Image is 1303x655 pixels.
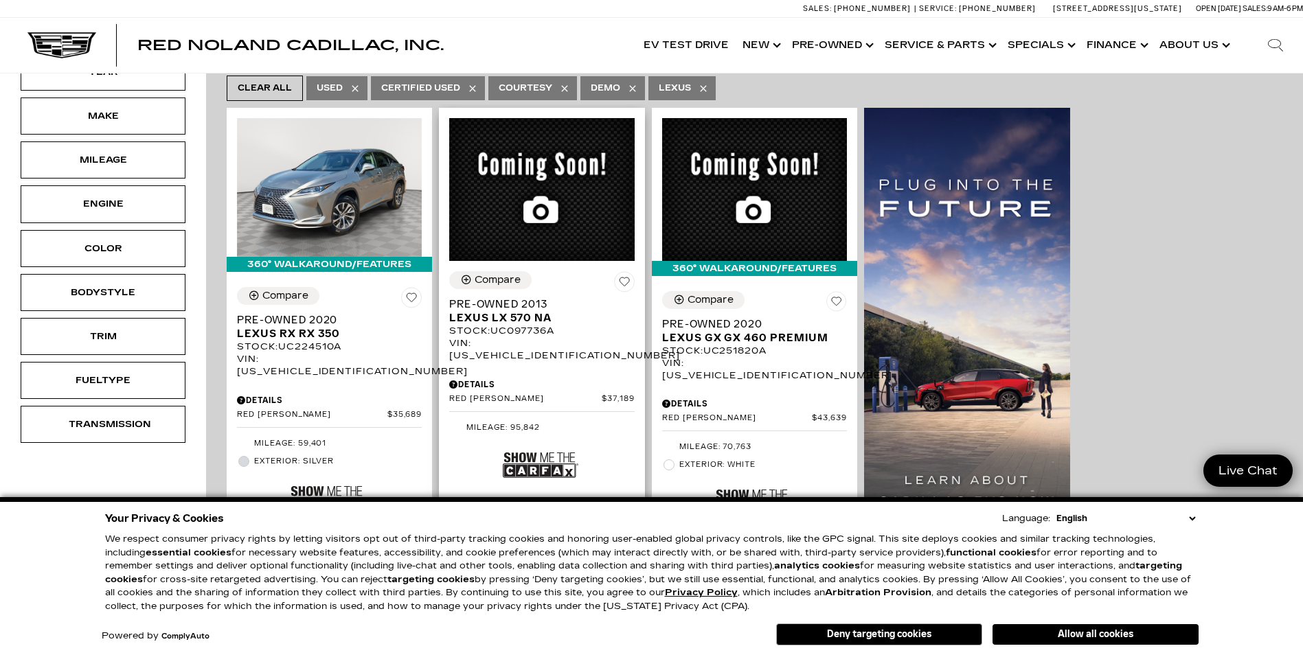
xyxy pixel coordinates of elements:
img: Cadillac Dark Logo with Cadillac White Text [27,32,96,58]
div: Color [69,241,137,256]
span: Demo [591,80,620,97]
div: Compare [262,290,308,302]
div: Fueltype [69,373,137,388]
li: Mileage: 59,401 [237,435,422,452]
div: Pricing Details - Pre-Owned 2020 Lexus RX RX 350 [237,394,422,406]
li: Mileage: 70,763 [662,438,847,456]
span: Clear All [238,80,292,97]
img: 2020 Lexus GX GX 460 Premium [662,118,847,261]
div: BodystyleBodystyle [21,274,185,311]
img: Show Me the CARFAX Badge [715,477,791,527]
div: VIN: [US_VEHICLE_IDENTIFICATION_NUMBER] [662,357,847,382]
a: Red Noland Cadillac, Inc. [137,38,444,52]
div: Search [1248,18,1303,73]
div: Stock : UC224510A [237,341,422,353]
div: Stock : UC097736A [449,325,634,337]
img: Show Me the CARFAX Badge [503,440,578,490]
a: About Us [1153,18,1234,73]
span: Open [DATE] [1196,4,1241,13]
div: Powered by [102,632,209,641]
button: Compare Vehicle [662,291,745,309]
div: 360° WalkAround/Features [652,261,857,276]
select: Language Select [1053,512,1199,525]
div: Transmission [69,417,137,432]
span: Lexus [659,80,691,97]
div: TrimTrim [21,318,185,355]
a: Red [PERSON_NAME] $43,639 [662,413,847,424]
span: $43,639 [812,413,847,424]
span: Sales: [803,4,832,13]
div: ColorColor [21,230,185,267]
a: New [736,18,785,73]
span: Red [PERSON_NAME] [449,394,602,404]
strong: targeting cookies [387,574,475,585]
a: Pre-Owned 2013Lexus LX 570 NA [449,297,634,325]
span: Lexus LX 570 NA [449,311,624,325]
div: EngineEngine [21,185,185,222]
span: Exterior: White [679,458,847,472]
span: 9 AM-6 PM [1267,4,1303,13]
a: Red [PERSON_NAME] $35,689 [237,410,422,420]
span: $37,189 [602,394,635,404]
a: Finance [1080,18,1153,73]
a: Specials [1001,18,1080,73]
p: We respect consumer privacy rights by letting visitors opt out of third-party tracking cookies an... [105,533,1199,613]
strong: analytics cookies [774,560,860,571]
div: FueltypeFueltype [21,362,185,399]
button: Deny targeting cookies [776,623,982,645]
u: Privacy Policy [665,587,738,598]
div: Language: [1002,514,1050,523]
span: Pre-Owned 2013 [449,297,624,311]
div: Stock : UC251820A [662,345,847,357]
a: Red [PERSON_NAME] $37,189 [449,394,634,404]
span: Your Privacy & Cookies [105,509,224,528]
span: [PHONE_NUMBER] [959,4,1036,13]
div: 360° WalkAround/Features [227,257,432,272]
span: Lexus RX RX 350 [237,327,411,341]
img: 2020 Lexus RX RX 350 [237,118,422,257]
button: Compare Vehicle [237,287,319,305]
a: Service & Parts [878,18,1001,73]
div: Trim [69,329,137,344]
strong: essential cookies [146,547,231,558]
a: Pre-Owned 2020Lexus GX GX 460 Premium [662,317,847,345]
strong: Arbitration Provision [825,587,931,598]
div: Compare [475,274,521,286]
span: Red Noland Cadillac, Inc. [137,37,444,54]
a: Sales: [PHONE_NUMBER] [803,5,914,12]
div: VIN: [US_VEHICLE_IDENTIFICATION_NUMBER] [237,353,422,378]
span: Pre-Owned 2020 [662,317,837,331]
div: Mileage [69,152,137,168]
a: Pre-Owned [785,18,878,73]
span: Red [PERSON_NAME] [237,410,387,420]
div: Pricing Details - Pre-Owned 2020 Lexus GX GX 460 Premium [662,398,847,410]
button: Save Vehicle [614,271,635,297]
a: Live Chat [1203,455,1293,487]
span: Sales: [1243,4,1267,13]
span: Exterior: Silver [254,455,422,468]
div: MileageMileage [21,141,185,179]
div: Make [69,108,137,124]
div: Bodystyle [69,285,137,300]
img: Show Me the CARFAX Badge [290,474,365,524]
div: Pricing Details - Pre-Owned 2013 Lexus LX 570 NA [449,378,634,391]
span: Pre-Owned 2020 [237,313,411,327]
strong: functional cookies [946,547,1036,558]
li: Mileage: 95,842 [449,419,634,437]
span: $35,689 [387,410,422,420]
span: Certified Used [381,80,460,97]
span: Red [PERSON_NAME] [662,413,813,424]
button: Save Vehicle [401,287,422,313]
div: Compare [688,294,734,306]
a: EV Test Drive [637,18,736,73]
span: [PHONE_NUMBER] [834,4,911,13]
a: Pre-Owned 2020Lexus RX RX 350 [237,313,422,341]
span: Lexus GX GX 460 Premium [662,331,837,345]
img: 2013 Lexus LX 570 NA [449,118,634,261]
span: Used [317,80,343,97]
a: ComplyAuto [161,632,209,641]
div: Engine [69,196,137,211]
div: TransmissionTransmission [21,406,185,443]
a: Service: [PHONE_NUMBER] [914,5,1039,12]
